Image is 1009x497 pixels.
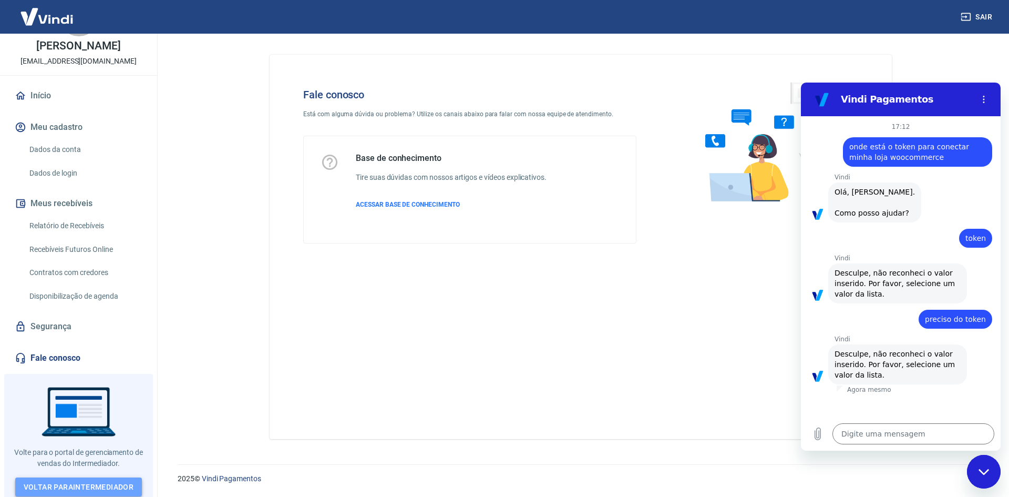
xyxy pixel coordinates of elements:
[356,172,547,183] h6: Tire suas dúvidas com nossos artigos e vídeos explicativos.
[356,201,460,208] span: ACESSAR BASE DE CONHECIMENTO
[356,200,547,209] a: ACESSAR BASE DE CONHECIMENTO
[25,139,145,160] a: Dados da conta
[36,40,120,52] p: [PERSON_NAME]
[801,83,1001,451] iframe: Janela de mensagens
[178,473,984,484] p: 2025 ©
[25,286,145,307] a: Disponibilização de agenda
[356,153,547,164] h5: Base de conhecimento
[13,347,145,370] a: Fale conosco
[13,84,145,107] a: Início
[13,116,145,139] button: Meu cadastro
[25,239,145,260] a: Recebíveis Futuros Online
[25,262,145,283] a: Contratos com credores
[13,315,145,338] a: Segurança
[13,192,145,215] button: Meus recebíveis
[967,455,1001,489] iframe: Botão para abrir a janela de mensagens, conversa em andamento
[25,215,145,237] a: Relatório de Recebíveis
[202,474,261,483] a: Vindi Pagamentos
[959,7,996,27] button: Sair
[15,478,142,497] a: Voltar paraIntermediador
[20,56,137,67] p: [EMAIL_ADDRESS][DOMAIN_NAME]
[25,163,145,184] a: Dados de login
[684,72,844,212] img: Fale conosco
[13,1,81,33] img: Vindi
[303,88,636,101] h4: Fale conosco
[303,109,636,119] p: Está com alguma dúvida ou problema? Utilize os canais abaixo para falar com nossa equipe de atend...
